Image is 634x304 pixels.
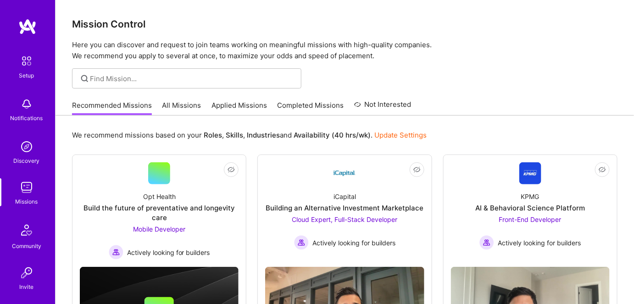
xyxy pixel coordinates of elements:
img: logo [18,18,37,35]
a: Recommended Missions [72,100,152,116]
b: Roles [204,131,222,139]
b: Skills [226,131,243,139]
img: Community [16,219,38,241]
span: Mobile Developer [133,225,185,233]
img: Company Logo [519,162,541,184]
span: Actively looking for builders [127,248,210,257]
div: Notifications [11,113,43,123]
img: Actively looking for builders [479,235,494,250]
img: Actively looking for builders [109,245,123,260]
div: Setup [19,71,34,80]
a: Update Settings [374,131,427,139]
a: Opt HealthBuild the future of preventative and longevity careMobile Developer Actively looking fo... [80,162,239,260]
p: Here you can discover and request to join teams working on meaningful missions with high-quality ... [72,39,617,61]
img: Invite [17,264,36,282]
div: Invite [20,282,34,292]
div: AI & Behavioral Science Platform [475,203,585,213]
div: Opt Health [143,192,176,201]
a: Company LogoiCapitalBuilding an Alternative Investment MarketplaceCloud Expert, Full-Stack Develo... [265,162,424,260]
a: Company LogoKPMGAI & Behavioral Science PlatformFront-End Developer Actively looking for builders... [451,162,610,260]
a: Not Interested [354,99,412,116]
div: Building an Alternative Investment Marketplace [266,203,423,213]
div: Discovery [14,156,40,166]
div: Community [12,241,41,251]
div: Missions [16,197,38,206]
span: Actively looking for builders [312,238,395,248]
div: KPMG [521,192,539,201]
a: All Missions [162,100,201,116]
a: Applied Missions [211,100,267,116]
span: Front-End Developer [499,216,562,223]
img: teamwork [17,178,36,197]
i: icon SearchGrey [79,73,90,84]
b: Availability (40 hrs/wk) [294,131,371,139]
img: setup [17,51,36,71]
input: Find Mission... [90,74,295,83]
i: icon EyeClosed [228,166,235,173]
img: Company Logo [334,162,356,184]
img: Actively looking for builders [294,235,309,250]
p: We recommend missions based on your , , and . [72,130,427,140]
img: discovery [17,138,36,156]
div: Build the future of preventative and longevity care [80,203,239,222]
span: Cloud Expert, Full-Stack Developer [292,216,397,223]
a: Completed Missions [278,100,344,116]
h3: Mission Control [72,18,617,30]
i: icon EyeClosed [599,166,606,173]
div: iCapital [334,192,356,201]
b: Industries [247,131,280,139]
span: Actively looking for builders [498,238,581,248]
img: bell [17,95,36,113]
i: icon EyeClosed [413,166,421,173]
